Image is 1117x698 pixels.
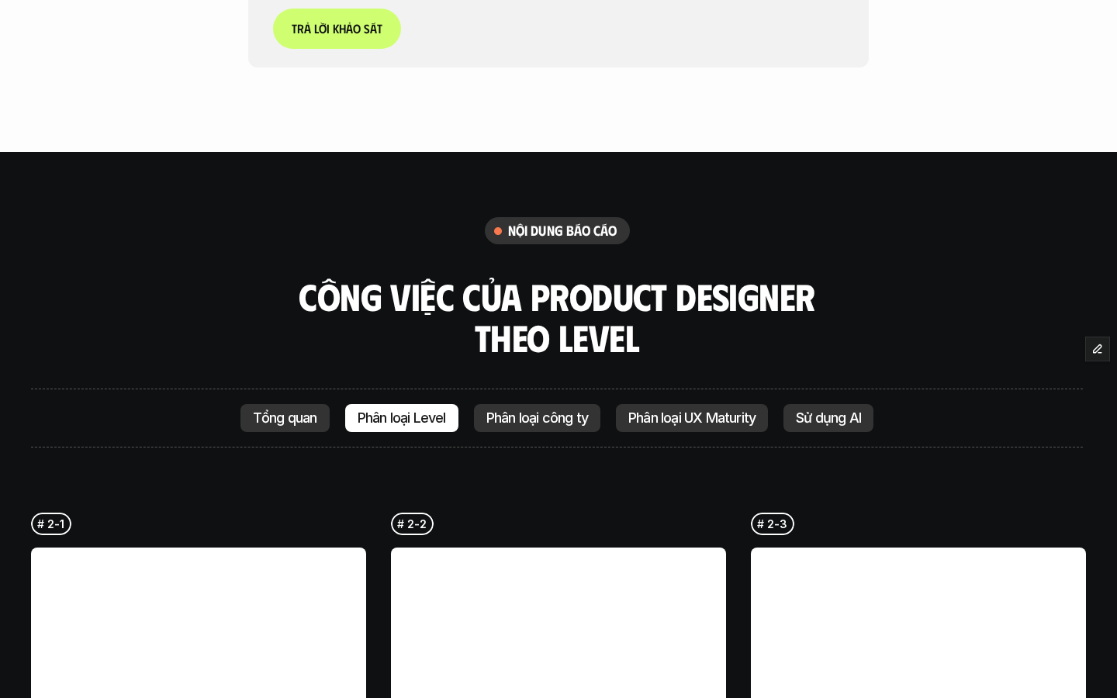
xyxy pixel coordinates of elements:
span: ả [304,21,311,36]
a: Sử dụng AI [783,404,873,432]
p: Phân loại Level [358,410,446,426]
h6: # [37,518,44,530]
a: Phân loại công ty [474,404,600,432]
span: i [327,21,330,36]
h6: nội dung báo cáo [508,222,617,240]
p: Phân loại UX Maturity [628,410,756,426]
span: á [370,21,377,36]
span: T [292,21,297,36]
span: r [297,21,304,36]
span: s [364,21,370,36]
p: Sử dụng AI [796,410,861,426]
a: Trảlờikhảosát [273,8,401,48]
p: 2-3 [767,516,787,532]
a: Phân loại UX Maturity [616,404,768,432]
p: 2-1 [47,516,64,532]
span: ả [346,21,353,36]
h3: Công việc của Product Designer theo level [285,276,828,358]
h6: # [757,518,764,530]
p: Tổng quan [253,410,317,426]
span: l [314,21,319,36]
a: Tổng quan [240,404,330,432]
p: Phân loại công ty [486,410,588,426]
span: ờ [319,21,327,36]
a: Phân loại Level [345,404,458,432]
h6: # [397,518,404,530]
button: Edit Framer Content [1086,337,1109,361]
span: k [333,21,339,36]
span: o [353,21,361,36]
p: 2-2 [407,516,426,532]
span: t [377,21,382,36]
span: h [339,21,346,36]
